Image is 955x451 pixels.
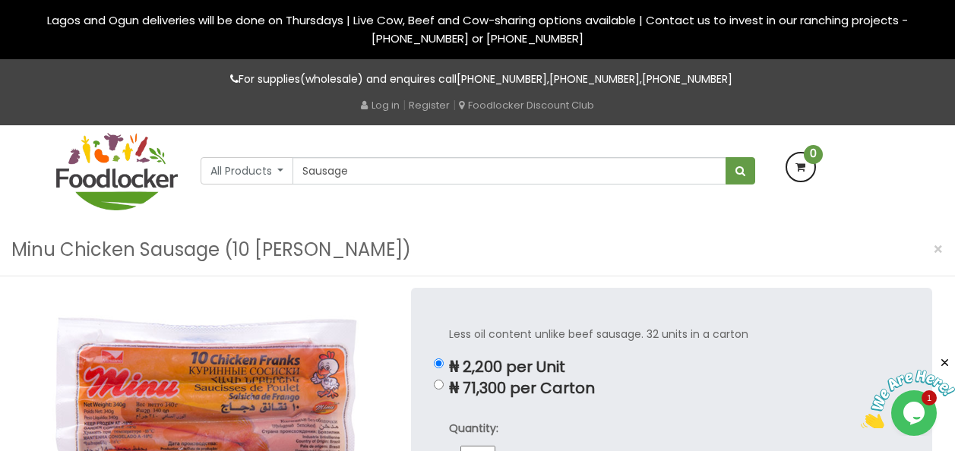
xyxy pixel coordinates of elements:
[925,234,951,265] button: Close
[47,12,908,46] span: Lagos and Ogun deliveries will be done on Thursdays | Live Cow, Beef and Cow-sharing options avai...
[409,98,450,112] a: Register
[434,358,444,368] input: ₦ 2,200 per Unit
[449,358,894,376] p: ₦ 2,200 per Unit
[449,326,894,343] p: Less oil content unlike beef sausage. 32 units in a carton
[434,380,444,389] input: ₦ 71,300 per Carton
[457,71,547,87] a: [PHONE_NUMBER]
[11,235,411,264] h3: Minu Chicken Sausage (10 [PERSON_NAME])
[933,238,944,260] span: ×
[642,71,732,87] a: [PHONE_NUMBER]
[449,380,894,397] p: ₦ 71,300 per Carton
[804,145,823,164] span: 0
[56,133,178,210] img: FoodLocker
[861,356,955,428] iframe: chat widget
[361,98,400,112] a: Log in
[293,157,726,184] input: Search our variety of products
[459,98,594,112] a: Foodlocker Discount Club
[449,421,498,436] strong: Quantity:
[56,71,900,88] p: For supplies(wholesale) and enquires call , ,
[201,157,294,184] button: All Products
[453,97,456,112] span: |
[549,71,640,87] a: [PHONE_NUMBER]
[403,97,406,112] span: |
